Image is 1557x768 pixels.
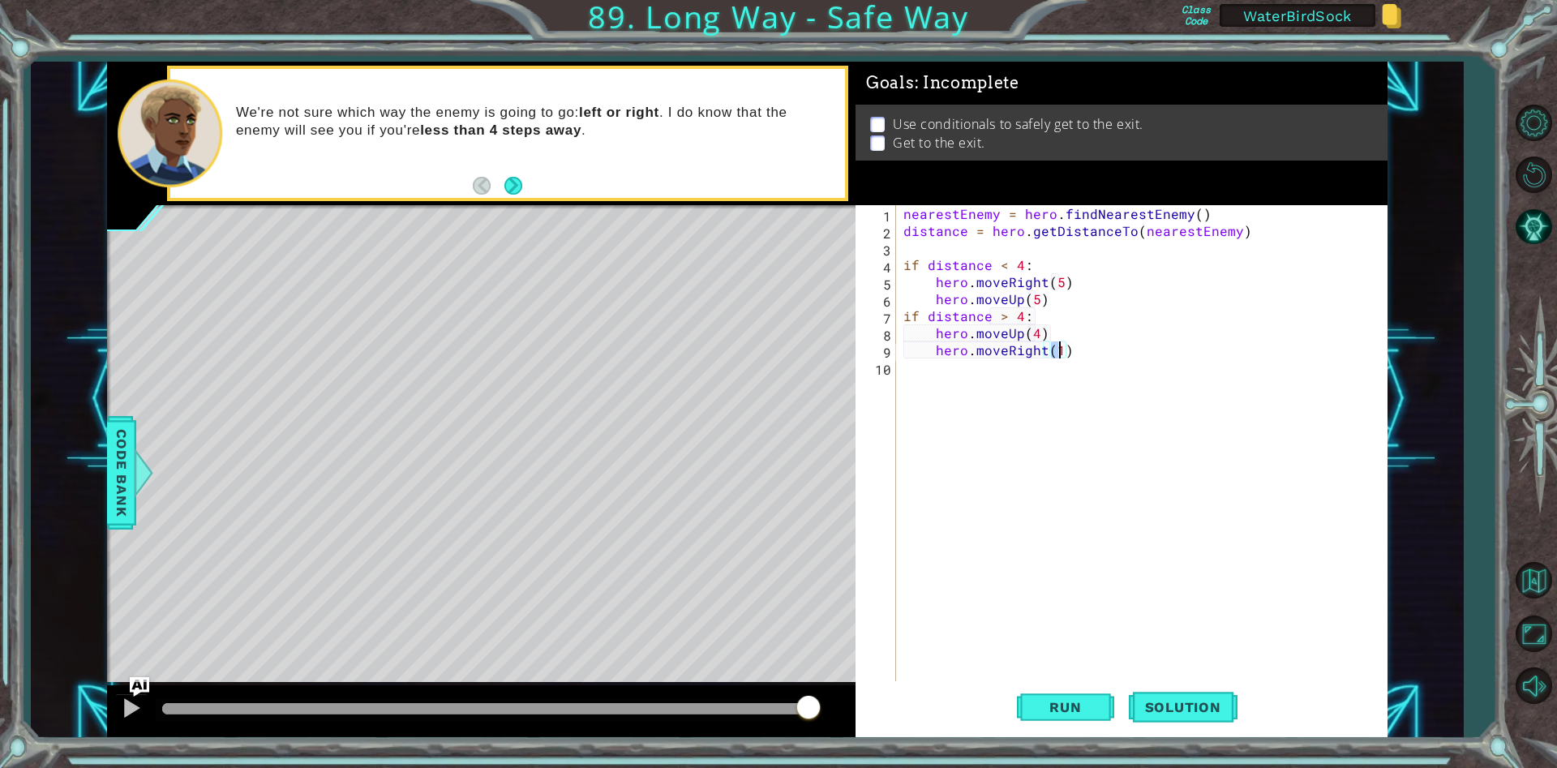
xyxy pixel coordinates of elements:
button: Ctrl + P: Play [115,693,148,727]
strong: left or right [579,105,659,120]
button: Back [473,177,504,195]
button: Restart Level [1510,152,1557,199]
button: Back to Map [1510,556,1557,603]
a: Back to Map [1510,554,1557,607]
div: 10 [859,361,896,378]
span: Run [1033,699,1097,715]
p: Use conditionals to safely get to the exit. [893,115,1143,133]
button: Solution [1129,681,1237,735]
button: Next [504,177,522,195]
p: Get to the exit. [893,134,985,152]
label: Class Code [1179,4,1213,27]
div: 4 [859,259,896,276]
button: Level Options [1510,100,1557,147]
div: 2 [859,225,896,242]
button: Mute [1510,662,1557,709]
p: We're not sure which way the enemy is going to go: . I do know that the enemy will see you if you... [236,104,834,139]
button: Ask AI [130,677,149,697]
div: 3 [859,242,896,259]
div: 7 [859,310,896,327]
span: : Incomplete [915,73,1019,92]
div: 8 [859,327,896,344]
div: 5 [859,276,896,293]
img: Copy class code [1382,4,1401,28]
div: 9 [859,344,896,361]
span: Solution [1129,699,1237,715]
button: Shift+Enter: Run current code. [1017,681,1114,735]
div: 6 [859,293,896,310]
button: AI Hint [1510,204,1557,251]
span: Code Bank [109,423,135,522]
strong: less than 4 steps away [420,122,581,138]
button: Maximize Browser [1510,610,1557,657]
div: 1 [859,208,896,225]
span: Goals [866,73,1019,93]
div: Level Map [107,205,856,683]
